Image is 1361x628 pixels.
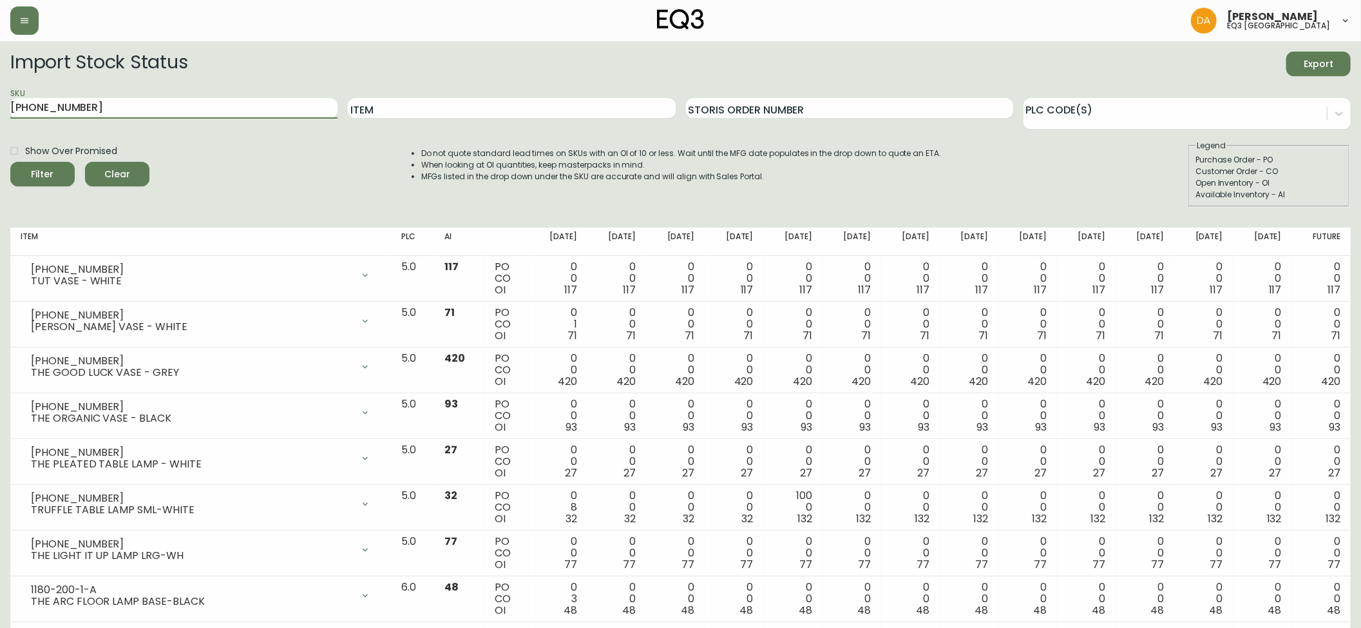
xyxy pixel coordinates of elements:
[1326,511,1340,526] span: 132
[444,442,457,457] span: 27
[741,282,754,297] span: 117
[833,353,871,388] div: 0 0
[859,466,871,480] span: 27
[1034,282,1047,297] span: 117
[444,534,457,549] span: 77
[656,307,694,342] div: 0 0
[558,374,577,389] span: 420
[391,576,434,622] td: 6.0
[1185,536,1223,571] div: 0 0
[715,353,753,388] div: 0 0
[1067,261,1105,296] div: 0 0
[1331,328,1340,343] span: 71
[715,490,753,525] div: 0 0
[564,282,577,297] span: 117
[915,511,929,526] span: 132
[391,531,434,576] td: 5.0
[1037,328,1047,343] span: 71
[85,162,149,186] button: Clear
[539,353,577,388] div: 0 0
[1302,490,1340,525] div: 0 0
[1035,420,1047,435] span: 93
[539,582,577,616] div: 0 3
[917,466,929,480] span: 27
[1195,154,1342,166] div: Purchase Order - PO
[1155,328,1165,343] span: 71
[1204,374,1223,389] span: 420
[975,282,988,297] span: 117
[682,282,695,297] span: 117
[598,536,636,571] div: 0 0
[31,367,352,378] div: THE GOOD LUCK VASE - GREY
[391,302,434,348] td: 5.0
[656,490,694,525] div: 0 0
[715,444,753,479] div: 0 0
[1185,353,1223,388] div: 0 0
[1093,466,1105,480] span: 27
[1027,374,1047,389] span: 420
[495,557,506,572] span: OI
[891,536,929,571] div: 0 0
[444,488,457,503] span: 32
[799,557,812,572] span: 77
[10,162,75,186] button: Filter
[774,398,812,433] div: 0 0
[998,228,1057,256] th: [DATE]
[495,466,506,480] span: OI
[1057,228,1116,256] th: [DATE]
[833,490,871,525] div: 0 0
[1244,398,1282,433] div: 0 0
[1267,511,1282,526] span: 132
[1244,307,1282,342] div: 0 0
[1292,228,1351,256] th: Future
[950,307,988,342] div: 0 0
[566,420,577,435] span: 93
[833,582,871,616] div: 0 0
[1185,582,1223,616] div: 0 0
[31,538,352,550] div: [PHONE_NUMBER]
[744,328,754,343] span: 71
[495,490,519,525] div: PO CO
[1270,420,1282,435] span: 93
[1152,466,1165,480] span: 27
[715,582,753,616] div: 0 0
[598,353,636,388] div: 0 0
[774,536,812,571] div: 0 0
[1195,189,1342,201] div: Available Inventory - AI
[1126,261,1164,296] div: 0 0
[741,466,754,480] span: 27
[950,536,988,571] div: 0 0
[715,261,753,296] div: 0 0
[1150,511,1165,526] span: 132
[774,490,812,525] div: 100 0
[1302,261,1340,296] div: 0 0
[539,307,577,342] div: 0 1
[21,490,381,518] div: [PHONE_NUMBER]TRUFFLE TABLE LAMP SML-WHITE
[676,374,695,389] span: 420
[1244,444,1282,479] div: 0 0
[624,420,636,435] span: 93
[976,420,988,435] span: 93
[495,261,519,296] div: PO CO
[391,393,434,439] td: 5.0
[444,351,465,366] span: 420
[920,328,929,343] span: 71
[774,444,812,479] div: 0 0
[495,353,519,388] div: PO CO
[800,466,812,480] span: 27
[444,305,455,320] span: 71
[1302,444,1340,479] div: 0 0
[852,374,871,389] span: 420
[1227,22,1330,30] h5: eq3 [GEOGRAPHIC_DATA]
[1286,52,1351,76] button: Export
[539,398,577,433] div: 0 0
[21,353,381,381] div: [PHONE_NUMBER]THE GOOD LUCK VASE - GREY
[598,490,636,525] div: 0 0
[715,398,753,433] div: 0 0
[1270,466,1282,480] span: 27
[1269,282,1282,297] span: 117
[391,485,434,531] td: 5.0
[742,420,754,435] span: 93
[1092,557,1105,572] span: 77
[950,582,988,616] div: 0 0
